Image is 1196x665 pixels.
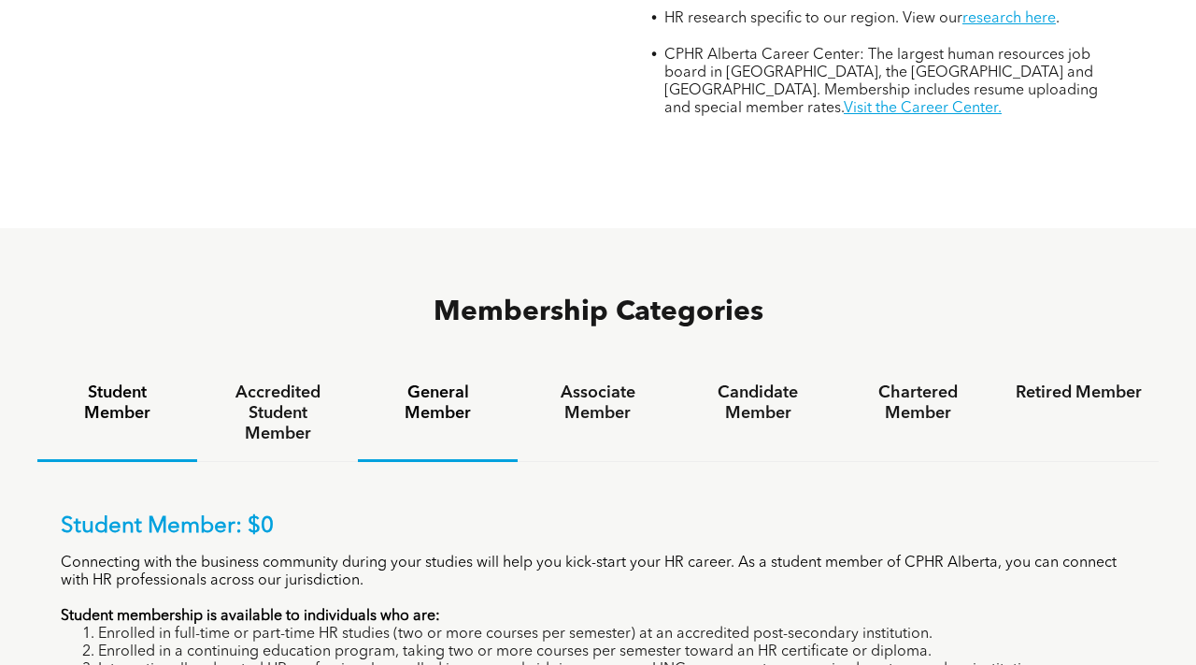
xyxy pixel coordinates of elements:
[98,626,1135,643] li: Enrolled in full-time or part-time HR studies (two or more courses per semester) at an accredited...
[1056,11,1060,26] span: .
[962,11,1056,26] a: research here
[98,643,1135,661] li: Enrolled in a continuing education program, taking two or more courses per semester toward an HR ...
[664,11,962,26] span: HR research specific to our region. View our
[375,383,501,424] h4: General Member
[61,513,1135,541] p: Student Member: $0
[61,555,1135,590] p: Connecting with the business community during your studies will help you kick-start your HR caree...
[434,298,763,326] span: Membership Categories
[855,383,981,424] h4: Chartered Member
[664,48,1098,116] span: CPHR Alberta Career Center: The largest human resources job board in [GEOGRAPHIC_DATA], the [GEOG...
[844,101,1002,116] a: Visit the Career Center.
[61,609,440,624] strong: Student membership is available to individuals who are:
[214,383,340,444] h4: Accredited Student Member
[54,383,180,424] h4: Student Member
[1016,383,1142,403] h4: Retired Member
[695,383,821,424] h4: Candidate Member
[534,383,661,424] h4: Associate Member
